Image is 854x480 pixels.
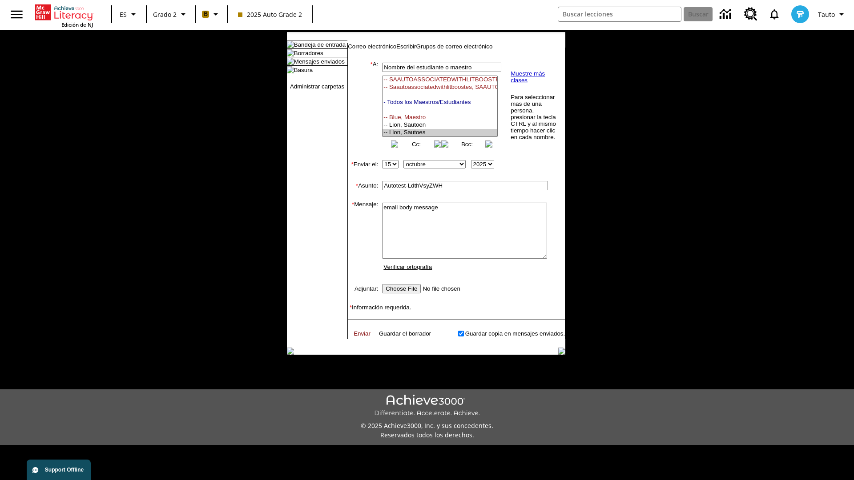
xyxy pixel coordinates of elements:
a: Grupos de correo electrónico [416,43,493,50]
span: 2025 Auto Grade 2 [238,10,302,19]
td: Asunto: [348,179,378,192]
option: -- Lion, Sautoes [383,129,497,136]
img: button_right.png [485,140,492,148]
img: spacer.gif [348,332,350,334]
span: Grado 2 [153,10,177,19]
button: Abrir el menú lateral [4,1,30,28]
button: Grado: Grado 2, Elige un grado [149,6,192,22]
img: spacer.gif [348,320,354,327]
img: folder_icon.gif [287,49,294,56]
a: Administrar carpetas [290,83,344,90]
img: avatar image [791,5,809,23]
img: button_left.png [441,140,448,148]
button: Perfil/Configuración [814,6,850,22]
img: spacer.gif [348,328,349,328]
a: Verificar ortografía [383,264,432,270]
button: Support Offline [27,460,91,480]
img: spacer.gif [348,295,357,304]
img: spacer.gif [348,192,357,201]
img: black_spacer.gif [347,339,565,340]
span: B [204,8,208,20]
img: spacer.gif [348,338,349,339]
a: Borradores [294,50,323,56]
option: -- Saautoassociatedwithlitboostes, SAAUTOASSOCIATEDWITHLITBOOSTES [383,84,497,91]
img: button_right.png [434,140,441,148]
a: Centro de información [714,2,739,27]
button: Boost El color de la clase es anaranjado claro. Cambiar el color de la clase. [198,6,225,22]
img: folder_icon.gif [287,66,294,73]
a: Correo electrónico [348,43,396,50]
a: Mensajes enviados [294,58,345,65]
a: Bcc: [461,141,473,148]
span: Support Offline [45,467,84,473]
a: Escribir [396,43,416,50]
img: spacer.gif [348,327,349,328]
a: Centro de recursos, Se abrirá en una pestaña nueva. [739,2,763,26]
a: Muestre más clases [511,70,545,84]
option: -- SAAUTOASSOCIATEDWITHLITBOOSTEN, SAAUTOASSOCIATEDWITHLITBOOSTEN [383,76,497,84]
img: spacer.gif [378,103,380,108]
td: Adjuntar: [348,282,378,295]
td: Guardar copia en mensajes enviados. [465,328,565,338]
img: spacer.gif [348,149,357,158]
img: spacer.gif [348,311,357,320]
td: Información requerida. [348,304,565,311]
option: - Todos los Maestros/Estudiantes [383,99,497,106]
option: -- Blue, Maestro [383,114,497,121]
div: Portada [35,3,93,28]
td: Enviar el: [348,158,378,170]
td: Mensaje: [348,201,378,273]
a: Guardar el borrador [379,330,431,337]
button: Escoja un nuevo avatar [786,3,814,26]
td: Para seleccionar más de una persona, presionar la tecla CTRL y al mismo tiempo hacer clic en cada... [510,93,558,141]
option: -- Lion, Sautoen [383,121,497,129]
img: button_left.png [391,140,398,148]
img: folder_icon.gif [287,58,294,65]
a: Cc: [412,141,421,148]
img: spacer.gif [348,170,357,179]
img: spacer.gif [348,273,357,282]
img: Achieve3000 Differentiate Accelerate Achieve [374,395,480,417]
a: Bandeja de entrada [294,41,346,48]
span: ES [120,10,127,19]
span: Tauto [818,10,835,19]
img: table_footer_left.gif [287,348,294,355]
img: table_footer_right.gif [558,348,565,355]
button: Lenguaje: ES, Selecciona un idioma [115,6,143,22]
td: A: [348,61,378,149]
a: Enviar [354,330,371,337]
input: Buscar campo [558,7,681,21]
a: Basura [294,67,313,73]
a: Notificaciones [763,3,786,26]
span: Edición de NJ [61,21,93,28]
img: folder_icon.gif [287,41,294,48]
